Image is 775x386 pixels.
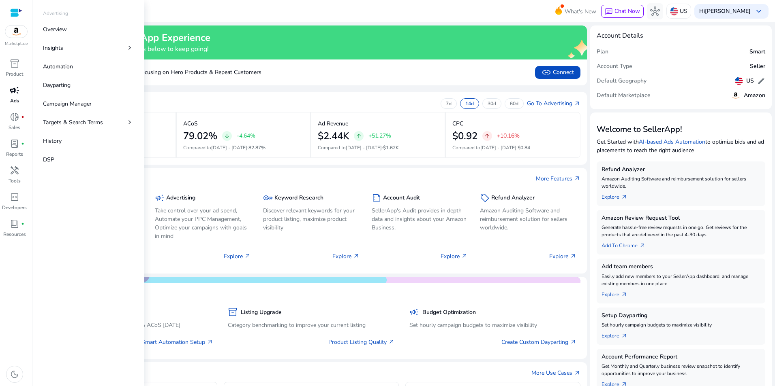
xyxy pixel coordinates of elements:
span: arrow_upward [484,133,490,139]
p: Discover relevant keywords for your product listing, maximize product visibility [263,206,360,232]
p: Sales [9,124,20,131]
p: Tools [9,177,21,185]
b: [PERSON_NAME] [705,7,751,15]
span: Connect [542,68,574,77]
span: arrow_outward [621,194,627,200]
h5: Smart [749,49,765,55]
span: summarize [372,193,381,203]
p: Easily add new members to your SellerApp dashboard, and manage existing members in one place [602,273,760,287]
p: Generate hassle-free review requests in one go. Get reviews for the products that are delivered i... [602,224,760,238]
p: Reports [6,151,23,158]
p: 7d [446,100,452,107]
p: Ads [10,97,19,104]
h5: Plan [597,49,608,55]
span: arrow_outward [244,253,251,259]
h5: Advertising [166,195,195,201]
span: fiber_manual_record [21,115,24,119]
span: $0.84 [518,144,530,151]
p: Get Monthly and Quarterly business review snapshot to identify opportunities to improve your busi... [602,363,760,377]
h5: Setup Dayparting [602,312,760,319]
h5: Refund Analyzer [602,166,760,173]
img: us.svg [735,77,743,85]
p: 60d [510,100,518,107]
span: lab_profile [10,139,19,148]
span: arrow_outward [353,253,360,259]
span: [DATE] - [DATE] [480,144,516,151]
p: Compared to : [452,144,574,151]
p: +51.27% [368,133,391,139]
span: arrow_downward [224,133,230,139]
span: Chat Now [614,7,640,15]
span: inventory_2 [10,59,19,68]
p: Marketplace [5,41,28,47]
p: Explore [332,252,360,261]
span: arrow_outward [207,339,213,345]
a: AI-based Ads Automation [639,138,705,146]
img: amazon.svg [731,91,741,100]
h5: Seller [750,63,765,70]
h5: Default Marketplace [597,92,651,99]
p: Hi [699,8,751,14]
p: +10.16% [497,133,520,139]
p: Take control over your ad spend, Automate your PPC Management, Optimize your campaigns with goals... [155,206,251,240]
p: Advertising [43,10,68,17]
h5: Keyword Research [274,195,323,201]
span: arrow_outward [574,370,580,376]
span: campaign [409,307,419,317]
span: arrow_outward [639,242,646,249]
span: What's New [565,4,596,19]
h2: $0.92 [452,130,477,142]
a: Add To Chrome [602,238,652,250]
span: campaign [10,85,19,95]
p: CPC [452,119,463,128]
a: Explorearrow_outward [602,190,634,201]
span: 82.87% [248,144,265,151]
p: Resources [3,231,26,238]
span: key [263,193,273,203]
h5: Account Audit [383,195,420,201]
h5: Account Type [597,63,632,70]
span: $1.62K [383,144,399,151]
span: arrow_upward [355,133,362,139]
h5: Amazon Review Request Tool [602,215,760,222]
span: chat [605,8,613,16]
span: inventory_2 [228,307,238,317]
span: arrow_outward [461,253,468,259]
span: fiber_manual_record [21,142,24,145]
p: 14d [465,100,474,107]
span: campaign [155,193,165,203]
span: keyboard_arrow_down [754,6,764,16]
p: Automation [43,62,73,71]
h5: Listing Upgrade [241,309,282,316]
span: link [542,68,551,77]
span: hub [650,6,660,16]
p: Amazon Auditing Software and reimbursement solution for sellers worldwide. [480,206,576,232]
p: Campaign Manager [43,100,92,108]
a: Explorearrow_outward [602,287,634,299]
p: ACoS [183,119,198,128]
button: chatChat Now [601,5,644,18]
h2: $2.44K [318,130,349,142]
span: arrow_outward [570,253,576,259]
span: sell [480,193,490,203]
span: arrow_outward [621,333,627,339]
h2: 79.02% [183,130,217,142]
p: Insights [43,44,63,52]
a: Go To Advertisingarrow_outward [527,99,580,108]
a: More Featuresarrow_outward [536,174,580,183]
p: DSP [43,155,54,164]
p: US [680,4,687,18]
p: Overview [43,25,67,34]
p: Compared to : [183,144,304,151]
span: arrow_outward [574,175,580,182]
img: us.svg [670,7,678,15]
span: arrow_outward [621,291,627,298]
p: Explore [224,252,251,261]
h5: Account Performance Report [602,354,760,361]
a: Product Listing Quality [328,338,395,346]
h5: Default Geography [597,78,647,85]
p: Category benchmarking to improve your current listing [228,321,395,329]
span: arrow_outward [574,100,580,107]
img: amazon.svg [5,25,27,38]
button: linkConnect [535,66,580,79]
